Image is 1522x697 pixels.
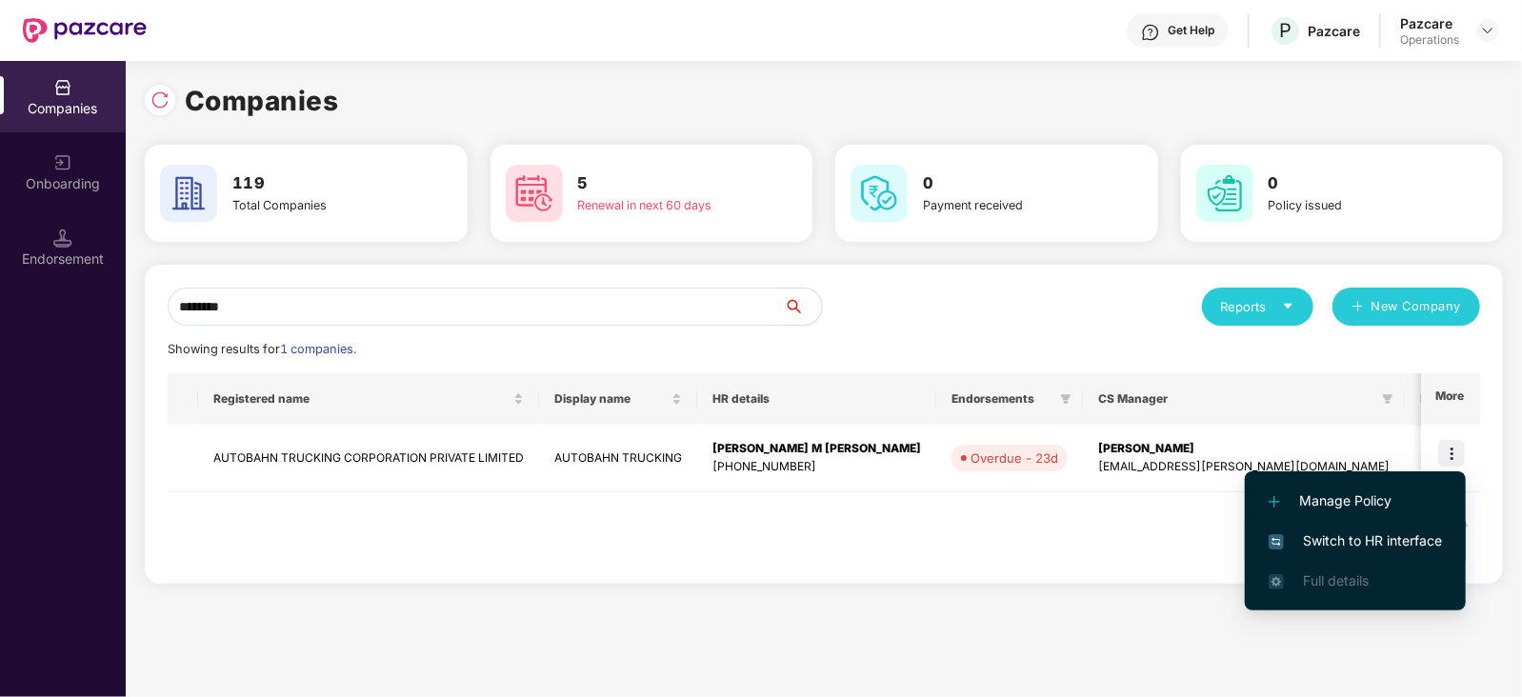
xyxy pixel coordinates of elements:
[198,373,539,425] th: Registered name
[1308,22,1360,40] div: Pazcare
[1480,23,1495,38] img: svg+xml;base64,PHN2ZyBpZD0iRHJvcGRvd24tMzJ4MzIiIHhtbG5zPSJodHRwOi8vd3d3LnczLm9yZy8yMDAwL3N2ZyIgd2...
[697,373,936,425] th: HR details
[168,342,356,356] span: Showing results for
[1098,391,1374,407] span: CS Manager
[1269,196,1432,215] div: Policy issued
[1269,496,1280,508] img: svg+xml;base64,PHN2ZyB4bWxucz0iaHR0cDovL3d3dy53My5vcmcvMjAwMC9zdmciIHdpZHRoPSIxMi4yMDEiIGhlaWdodD...
[1372,297,1462,316] span: New Company
[1279,19,1292,42] span: P
[923,196,1087,215] div: Payment received
[1421,373,1480,425] th: More
[1056,388,1075,410] span: filter
[783,299,822,314] span: search
[578,196,742,215] div: Renewal in next 60 days
[1303,572,1369,588] span: Full details
[1060,393,1071,405] span: filter
[951,391,1052,407] span: Endorsements
[1400,32,1459,48] div: Operations
[1269,534,1284,549] img: svg+xml;base64,PHN2ZyB4bWxucz0iaHR0cDovL3d3dy53My5vcmcvMjAwMC9zdmciIHdpZHRoPSIxNiIgaGVpZ2h0PSIxNi...
[1400,14,1459,32] div: Pazcare
[851,165,908,222] img: svg+xml;base64,PHN2ZyB4bWxucz0iaHR0cDovL3d3dy53My5vcmcvMjAwMC9zdmciIHdpZHRoPSI2MCIgaGVpZ2h0PSI2MC...
[539,373,697,425] th: Display name
[160,165,217,222] img: svg+xml;base64,PHN2ZyB4bWxucz0iaHR0cDovL3d3dy53My5vcmcvMjAwMC9zdmciIHdpZHRoPSI2MCIgaGVpZ2h0PSI2MC...
[1269,490,1442,511] span: Manage Policy
[506,165,563,222] img: svg+xml;base64,PHN2ZyB4bWxucz0iaHR0cDovL3d3dy53My5vcmcvMjAwMC9zdmciIHdpZHRoPSI2MCIgaGVpZ2h0PSI2MC...
[1141,23,1160,42] img: svg+xml;base64,PHN2ZyBpZD0iSGVscC0zMngzMiIgeG1sbnM9Imh0dHA6Ly93d3cudzMub3JnLzIwMDAvc3ZnIiB3aWR0aD...
[213,391,510,407] span: Registered name
[1168,23,1214,38] div: Get Help
[578,171,742,196] h3: 5
[1378,388,1397,410] span: filter
[1269,171,1432,196] h3: 0
[1352,300,1364,315] span: plus
[1098,458,1390,476] div: [EMAIL_ADDRESS][PERSON_NAME][DOMAIN_NAME]
[1438,440,1465,467] img: icon
[198,425,539,492] td: AUTOBAHN TRUCKING CORPORATION PRIVATE LIMITED
[1282,300,1294,312] span: caret-down
[712,440,921,458] div: [PERSON_NAME] M [PERSON_NAME]
[712,458,921,476] div: [PHONE_NUMBER]
[232,196,396,215] div: Total Companies
[185,80,339,122] h1: Companies
[783,288,823,326] button: search
[150,90,170,110] img: svg+xml;base64,PHN2ZyBpZD0iUmVsb2FkLTMyeDMyIiB4bWxucz0iaHR0cDovL3d3dy53My5vcmcvMjAwMC9zdmciIHdpZH...
[1221,297,1294,316] div: Reports
[1332,288,1480,326] button: plusNew Company
[1405,373,1513,425] th: Benefits
[1269,574,1284,589] img: svg+xml;base64,PHN2ZyB4bWxucz0iaHR0cDovL3d3dy53My5vcmcvMjAwMC9zdmciIHdpZHRoPSIxNi4zNjMiIGhlaWdodD...
[923,171,1087,196] h3: 0
[1382,393,1393,405] span: filter
[53,229,72,248] img: svg+xml;base64,PHN2ZyB3aWR0aD0iMTQuNSIgaGVpZ2h0PSIxNC41IiB2aWV3Qm94PSIwIDAgMTYgMTYiIGZpbGw9Im5vbm...
[1269,530,1442,551] span: Switch to HR interface
[53,153,72,172] img: svg+xml;base64,PHN2ZyB3aWR0aD0iMjAiIGhlaWdodD0iMjAiIHZpZXdCb3g9IjAgMCAyMCAyMCIgZmlsbD0ibm9uZSIgeG...
[539,425,697,492] td: AUTOBAHN TRUCKING
[232,171,396,196] h3: 119
[280,342,356,356] span: 1 companies.
[1098,440,1390,458] div: [PERSON_NAME]
[971,448,1058,468] div: Overdue - 23d
[53,78,72,97] img: svg+xml;base64,PHN2ZyBpZD0iQ29tcGFuaWVzIiB4bWxucz0iaHR0cDovL3d3dy53My5vcmcvMjAwMC9zdmciIHdpZHRoPS...
[554,391,668,407] span: Display name
[1196,165,1253,222] img: svg+xml;base64,PHN2ZyB4bWxucz0iaHR0cDovL3d3dy53My5vcmcvMjAwMC9zdmciIHdpZHRoPSI2MCIgaGVpZ2h0PSI2MC...
[23,18,147,43] img: New Pazcare Logo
